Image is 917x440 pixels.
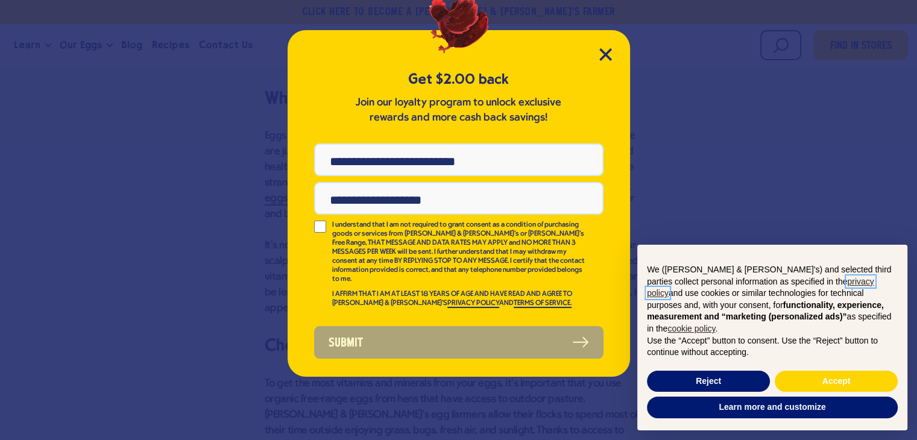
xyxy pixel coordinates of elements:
[647,277,874,298] a: privacy policy
[647,397,898,418] button: Learn more and customize
[447,300,499,308] a: PRIVACY POLICY
[314,221,326,233] input: I understand that I am not required to grant consent as a condition of purchasing goods or servic...
[332,221,587,284] p: I understand that I am not required to grant consent as a condition of purchasing goods or servic...
[667,324,715,333] a: cookie policy
[332,290,587,308] p: I AFFIRM THAT I AM AT LEAST 18 YEARS OF AGE AND HAVE READ AND AGREE TO [PERSON_NAME] & [PERSON_NA...
[353,95,564,125] p: Join our loyalty program to unlock exclusive rewards and more cash back savings!
[314,326,603,359] button: Submit
[599,48,612,61] button: Close Modal
[647,335,898,359] p: Use the “Accept” button to consent. Use the “Reject” button to continue without accepting.
[647,371,770,392] button: Reject
[514,300,572,308] a: TERMS OF SERVICE.
[314,69,603,89] h5: Get $2.00 back
[647,264,898,335] p: We ([PERSON_NAME] & [PERSON_NAME]'s) and selected third parties collect personal information as s...
[775,371,898,392] button: Accept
